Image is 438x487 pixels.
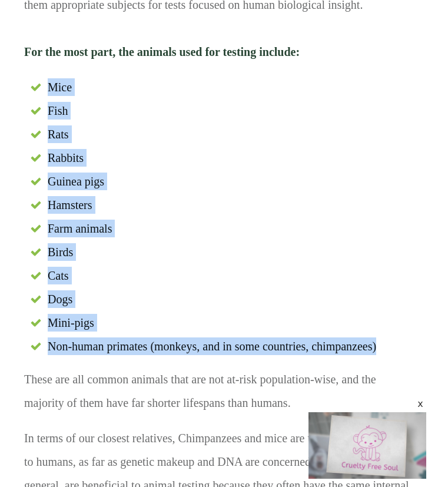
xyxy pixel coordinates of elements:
span: Hamsters [48,196,92,214]
div: x [416,399,425,409]
p: These are all common animals that are not at-risk population-wise, and the majority of them have ... [24,367,414,426]
span: Farm animals [48,220,112,237]
span: For the most part, the animals used for testing include: [24,45,300,58]
span: Non-human primates (monkeys, and in some countries, chimpanzees) [48,337,376,355]
span: Birds [48,243,73,261]
div: Video Player [308,412,426,479]
span: Rabbits [48,149,84,167]
span: Guinea pigs [48,173,104,190]
span: Mini-pigs [48,314,94,332]
span: Mice [48,78,72,96]
span: Fish [48,102,68,120]
span: Cats [48,267,69,284]
span: Rats [48,125,69,143]
span: Dogs [48,290,72,308]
